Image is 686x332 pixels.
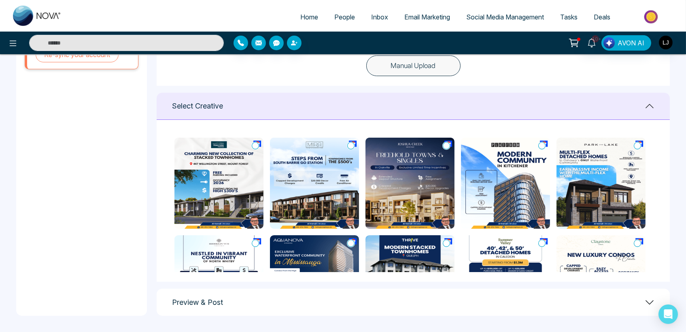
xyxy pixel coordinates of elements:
[292,9,326,25] a: Home
[404,13,450,21] span: Email Marketing
[556,235,646,326] img: New Luxury Claystone Condos in Oakville (3).png
[601,35,651,51] button: AVON AI
[659,36,673,49] img: User Avatar
[172,298,223,307] h1: Preview & Post
[334,13,355,21] span: People
[658,304,678,324] div: Open Intercom Messenger
[461,235,550,326] img: Summer Valley Detached Homes in Caledon (3).png
[458,9,552,25] a: Social Media Management
[270,138,359,229] img: Mira Towns (4).png
[270,235,359,326] img: Aquanova Condos in Mississauga (3).png
[556,138,646,229] img: Park and Lake in Oshawa (4).png
[366,55,461,77] button: Manual Upload
[365,138,455,229] img: Joshua Creek Montage (4).png
[13,6,62,26] img: Nova CRM Logo
[461,138,550,229] img: The Platform at Station Park (4).png
[618,38,644,48] span: AVON AI
[466,13,544,21] span: Social Media Management
[326,9,363,25] a: People
[396,9,458,25] a: Email Marketing
[594,13,610,21] span: Deals
[586,9,618,25] a: Deals
[36,47,119,62] button: Re-sync your account
[560,13,578,21] span: Tasks
[592,35,599,43] span: 10+
[365,235,455,326] img: Thrive in Guelph (3).png
[603,37,615,49] img: Lead Flow
[174,138,263,229] img: Trailside Town (4).png
[363,9,396,25] a: Inbox
[172,102,223,111] h1: Select Creative
[622,8,681,26] img: Market-place.gif
[582,35,601,49] a: 10+
[174,235,263,326] img: Brooklin Vue in North Whitby (4).png
[300,13,318,21] span: Home
[552,9,586,25] a: Tasks
[371,13,388,21] span: Inbox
